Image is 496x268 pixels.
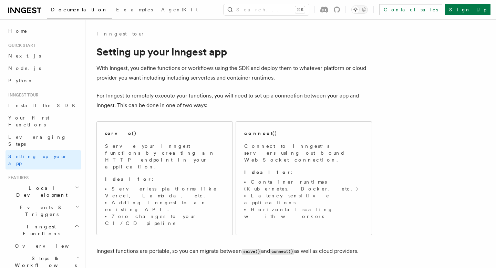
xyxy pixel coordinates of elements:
li: Adding Inngest to an existing API. [105,199,224,213]
a: Contact sales [379,4,442,15]
p: Inngest functions are portable, so you can migrate between and as well as cloud providers. [96,246,372,256]
button: Toggle dark mode [351,6,368,14]
a: Setting up your app [6,150,81,169]
a: Sign Up [445,4,490,15]
li: Horizontal scaling with workers [244,206,363,220]
span: Your first Functions [8,115,49,127]
li: Zero changes to your CI/CD pipeline [105,213,224,227]
li: Serverless platforms like Vercel, Lambda, etc. [105,185,224,199]
a: Inngest tour [96,30,145,37]
span: Install the SDK [8,103,80,108]
a: Python [6,74,81,87]
span: Leveraging Steps [8,134,66,147]
p: Connect to Inngest's servers using out-bound WebSocket connection. [244,143,363,163]
span: Setting up your app [8,154,68,166]
span: Events & Triggers [6,204,75,218]
kbd: ⌘K [295,6,305,13]
button: Inngest Functions [6,220,81,240]
code: serve() [242,249,261,255]
p: : [105,176,224,183]
h2: serve() [105,130,137,137]
p: : [244,169,363,176]
h2: connect() [244,130,277,137]
a: AgentKit [157,2,202,19]
strong: Ideal for [244,169,291,175]
span: Python [8,78,33,83]
a: Documentation [47,2,112,19]
span: Features [6,175,29,181]
p: With Inngest, you define functions or workflows using the SDK and deploy them to whatever platfor... [96,63,372,83]
a: Home [6,25,81,37]
span: Overview [15,243,86,249]
span: Node.js [8,65,41,71]
p: Serve your Inngest functions by creating an HTTP endpoint in your application. [105,143,224,170]
button: Local Development [6,182,81,201]
span: Local Development [6,185,75,198]
a: Overview [12,240,81,252]
code: connect() [270,249,294,255]
span: Home [8,28,28,34]
a: connect()Connect to Inngest's servers using out-bound WebSocket connection.Ideal for:Container ru... [236,121,372,235]
a: Node.js [6,62,81,74]
a: Leveraging Steps [6,131,81,150]
button: Search...⌘K [224,4,309,15]
span: Examples [116,7,153,12]
a: Your first Functions [6,112,81,131]
span: AgentKit [161,7,198,12]
span: Next.js [8,53,41,59]
li: Container runtimes (Kubernetes, Docker, etc.) [244,178,363,192]
span: Documentation [51,7,108,12]
span: Inngest tour [6,92,39,98]
p: For Inngest to remotely execute your functions, you will need to set up a connection between your... [96,91,372,110]
span: Inngest Functions [6,223,74,237]
a: Examples [112,2,157,19]
a: serve()Serve your Inngest functions by creating an HTTP endpoint in your application.Ideal for:Se... [96,121,233,235]
strong: Ideal for [105,176,152,182]
button: Events & Triggers [6,201,81,220]
a: Install the SDK [6,99,81,112]
span: Quick start [6,43,35,48]
li: Latency sensitive applications [244,192,363,206]
h1: Setting up your Inngest app [96,45,372,58]
a: Next.js [6,50,81,62]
